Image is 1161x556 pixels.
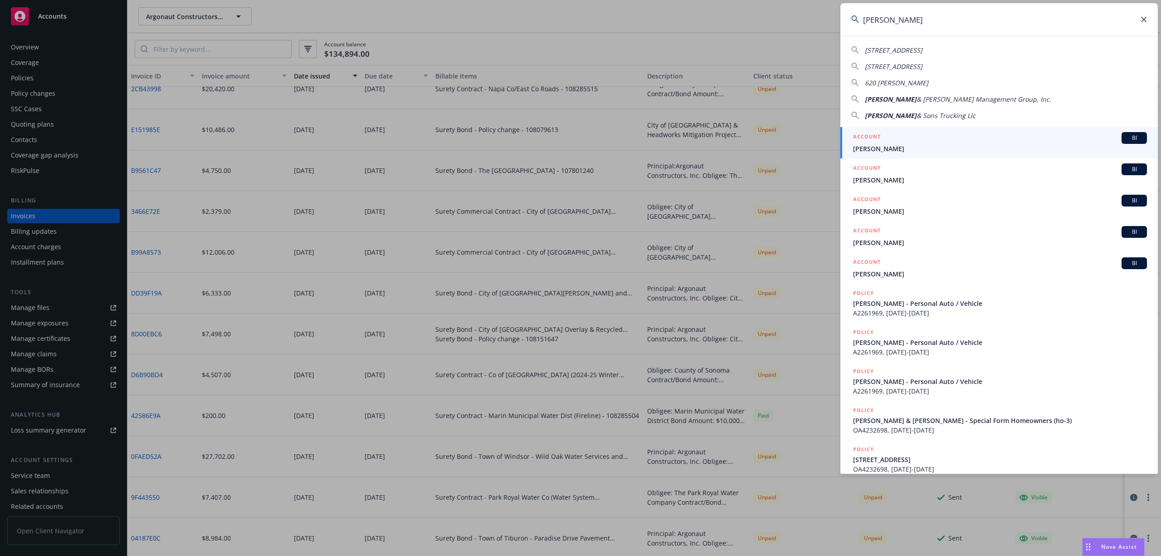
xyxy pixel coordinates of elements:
[1125,165,1143,173] span: BI
[853,163,881,174] h5: ACCOUNT
[853,406,874,415] h5: POLICY
[917,111,976,120] span: & Sons Trucking Llc
[840,221,1158,252] a: ACCOUNTBI[PERSON_NAME]
[853,195,881,206] h5: ACCOUNT
[853,207,1147,216] span: [PERSON_NAME]
[853,464,1147,474] span: OA4232698, [DATE]-[DATE]
[865,62,922,71] span: [STREET_ADDRESS]
[853,455,1147,464] span: [STREET_ADDRESS]
[1125,197,1143,205] span: BI
[853,386,1147,396] span: A2261969, [DATE]-[DATE]
[853,425,1147,435] span: OA4232698, [DATE]-[DATE]
[853,132,881,143] h5: ACCOUNT
[853,257,881,268] h5: ACCOUNT
[1125,228,1143,236] span: BI
[865,79,928,87] span: 620 [PERSON_NAME]
[840,284,1158,323] a: POLICY[PERSON_NAME] - Personal Auto / VehicleA2261969, [DATE]-[DATE]
[853,269,1147,279] span: [PERSON_NAME]
[1083,538,1094,556] div: Drag to move
[853,445,874,454] h5: POLICY
[853,289,874,298] h5: POLICY
[917,95,1051,103] span: & [PERSON_NAME] Management Group, Inc.
[1125,259,1143,267] span: BI
[840,362,1158,401] a: POLICY[PERSON_NAME] - Personal Auto / VehicleA2261969, [DATE]-[DATE]
[865,95,917,103] span: [PERSON_NAME]
[840,190,1158,221] a: ACCOUNTBI[PERSON_NAME]
[840,127,1158,158] a: ACCOUNTBI[PERSON_NAME]
[865,111,917,120] span: [PERSON_NAME]
[840,252,1158,284] a: ACCOUNTBI[PERSON_NAME]
[853,367,874,376] h5: POLICY
[853,347,1147,357] span: A2261969, [DATE]-[DATE]
[840,3,1158,36] input: Search...
[1101,543,1137,551] span: Nova Assist
[840,440,1158,479] a: POLICY[STREET_ADDRESS]OA4232698, [DATE]-[DATE]
[853,338,1147,347] span: [PERSON_NAME] - Personal Auto / Vehicle
[840,323,1158,362] a: POLICY[PERSON_NAME] - Personal Auto / VehicleA2261969, [DATE]-[DATE]
[840,401,1158,440] a: POLICY[PERSON_NAME] & [PERSON_NAME] - Special Form Homeowners (ho-3)OA4232698, [DATE]-[DATE]
[853,328,874,337] h5: POLICY
[853,416,1147,425] span: [PERSON_NAME] & [PERSON_NAME] - Special Form Homeowners (ho-3)
[1125,134,1143,142] span: BI
[853,226,881,237] h5: ACCOUNT
[1082,538,1145,556] button: Nova Assist
[853,299,1147,308] span: [PERSON_NAME] - Personal Auto / Vehicle
[853,238,1147,247] span: [PERSON_NAME]
[853,144,1147,153] span: [PERSON_NAME]
[840,158,1158,190] a: ACCOUNTBI[PERSON_NAME]
[865,46,922,54] span: [STREET_ADDRESS]
[853,377,1147,386] span: [PERSON_NAME] - Personal Auto / Vehicle
[853,175,1147,185] span: [PERSON_NAME]
[853,308,1147,318] span: A2261969, [DATE]-[DATE]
